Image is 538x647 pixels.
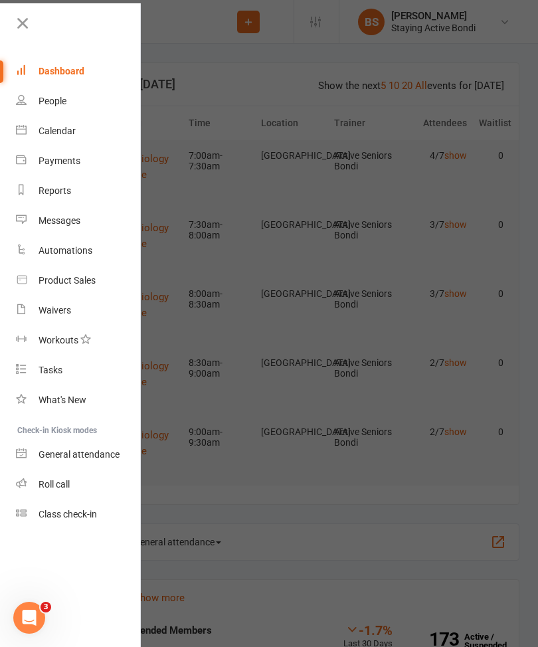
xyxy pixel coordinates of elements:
[39,155,80,166] div: Payments
[39,395,86,405] div: What's New
[16,325,141,355] a: Workouts
[16,470,141,500] a: Roll call
[39,185,71,196] div: Reports
[39,509,97,519] div: Class check-in
[13,602,45,634] iframe: Intercom live chat
[16,500,141,529] a: Class kiosk mode
[39,335,78,345] div: Workouts
[16,86,141,116] a: People
[41,602,51,612] span: 3
[16,440,141,470] a: General attendance kiosk mode
[16,385,141,415] a: What's New
[39,305,71,316] div: Waivers
[16,266,141,296] a: Product Sales
[16,206,141,236] a: Messages
[39,275,96,286] div: Product Sales
[39,126,76,136] div: Calendar
[16,56,141,86] a: Dashboard
[39,245,92,256] div: Automations
[39,215,80,226] div: Messages
[39,365,62,375] div: Tasks
[39,479,70,490] div: Roll call
[39,96,66,106] div: People
[16,296,141,325] a: Waivers
[16,176,141,206] a: Reports
[39,449,120,460] div: General attendance
[16,146,141,176] a: Payments
[16,116,141,146] a: Calendar
[16,355,141,385] a: Tasks
[16,236,141,266] a: Automations
[39,66,84,76] div: Dashboard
